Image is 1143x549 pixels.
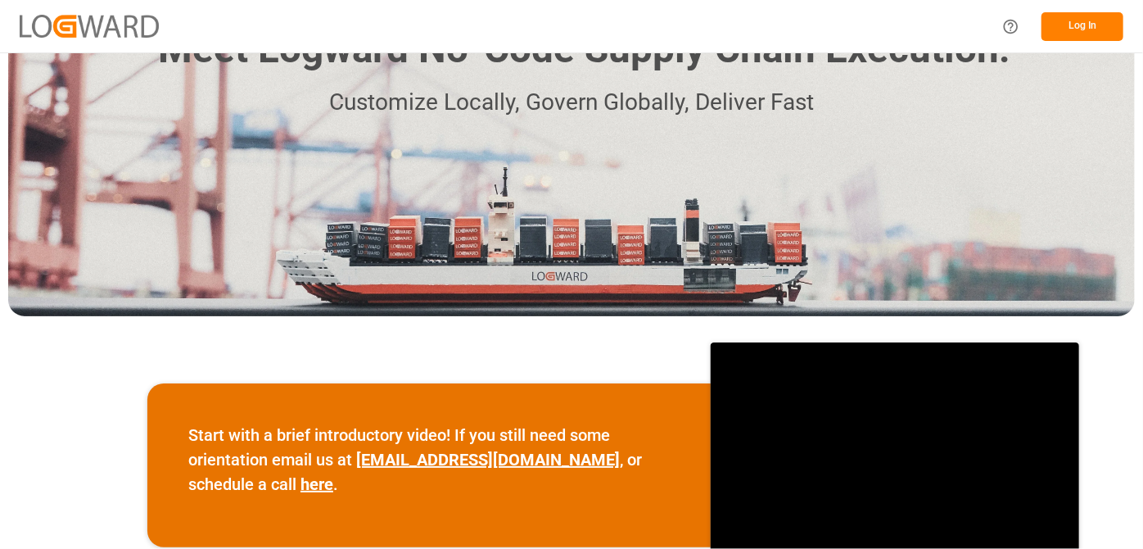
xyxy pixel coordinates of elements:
[20,15,159,37] img: Logward_new_orange.png
[133,84,1010,121] p: Customize Locally, Govern Globally, Deliver Fast
[188,423,670,497] p: Start with a brief introductory video! If you still need some orientation email us at , or schedu...
[356,450,620,470] a: [EMAIL_ADDRESS][DOMAIN_NAME]
[992,8,1029,45] button: Help Center
[1041,12,1123,41] button: Log In
[300,474,333,494] a: here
